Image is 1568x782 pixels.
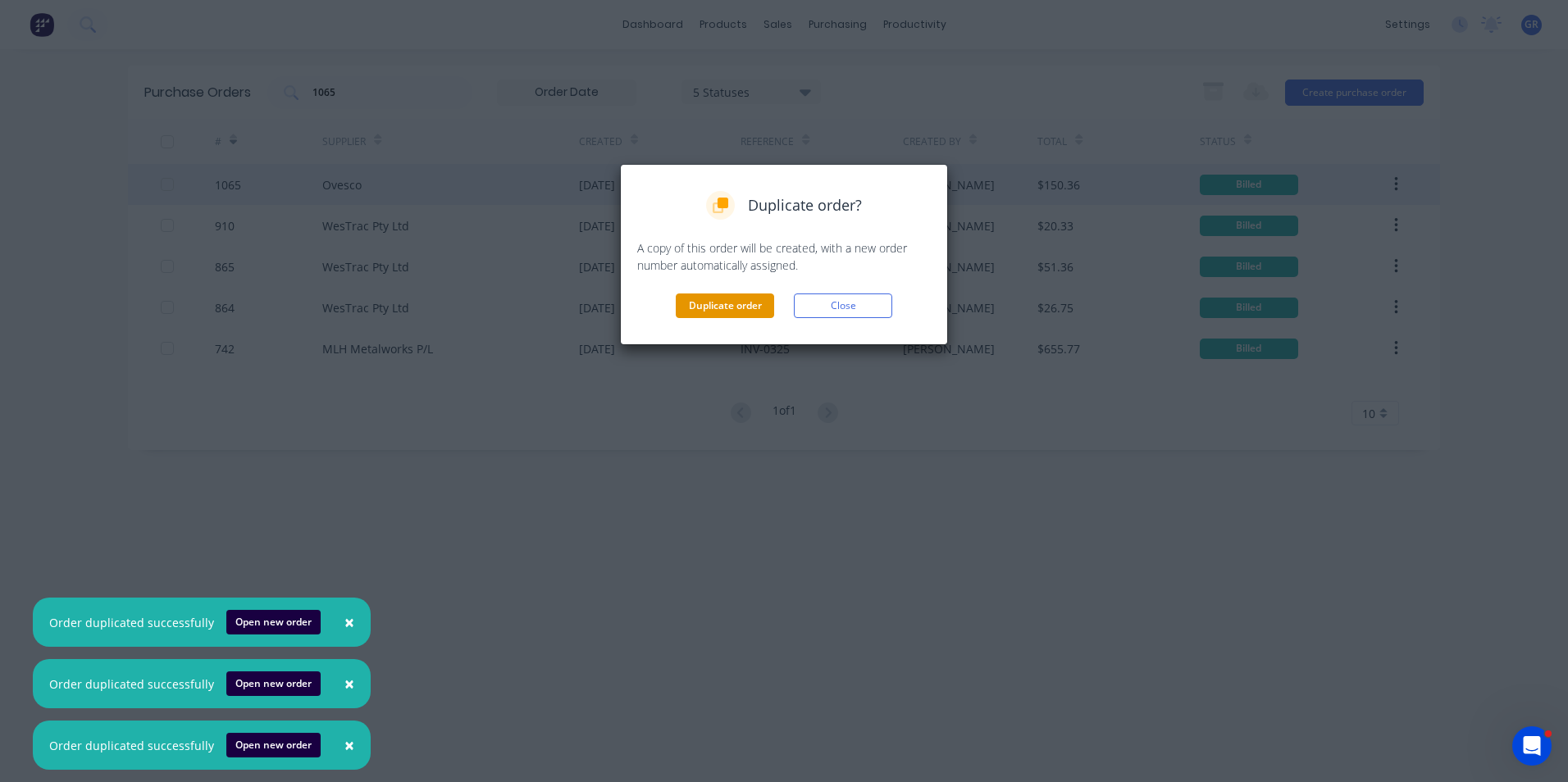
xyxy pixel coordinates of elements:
[794,293,892,318] button: Close
[226,733,321,757] button: Open new order
[344,734,354,757] span: ×
[344,611,354,634] span: ×
[1512,726,1552,766] iframe: Intercom live chat
[637,239,931,274] p: A copy of this order will be created, with a new order number automatically assigned.
[49,737,214,754] div: Order duplicated successfully
[748,194,862,216] span: Duplicate order?
[226,671,321,696] button: Open new order
[49,675,214,693] div: Order duplicated successfully
[676,293,774,318] button: Duplicate order
[328,664,371,703] button: Close
[49,614,214,631] div: Order duplicated successfully
[328,602,371,642] button: Close
[328,725,371,765] button: Close
[344,672,354,695] span: ×
[226,610,321,634] button: Open new order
